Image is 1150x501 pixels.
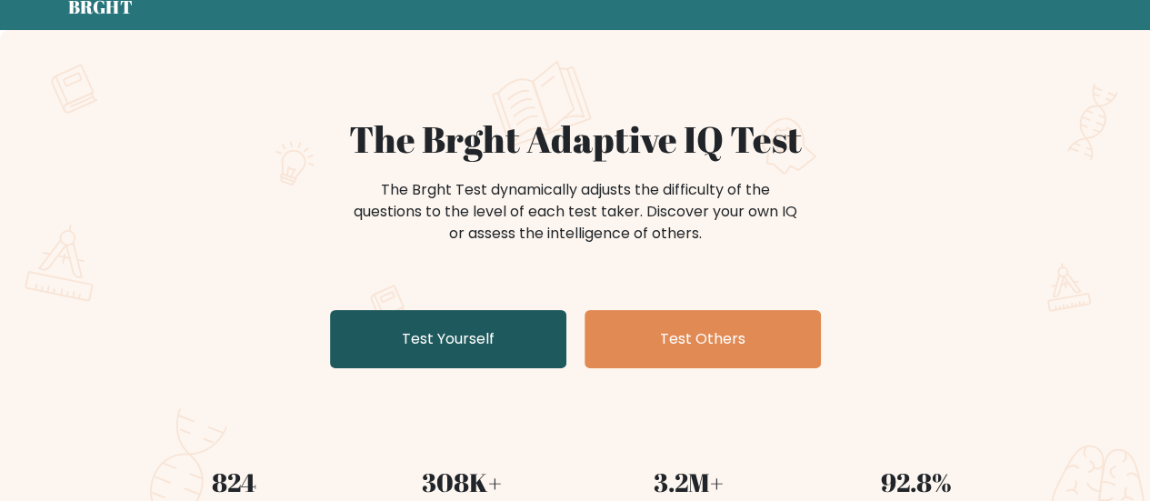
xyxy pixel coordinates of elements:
[585,310,821,368] a: Test Others
[132,117,1019,161] h1: The Brght Adaptive IQ Test
[348,179,803,245] div: The Brght Test dynamically adjusts the difficulty of the questions to the level of each test take...
[814,463,1019,501] div: 92.8%
[359,463,565,501] div: 308K+
[586,463,792,501] div: 3.2M+
[330,310,566,368] a: Test Yourself
[132,463,337,501] div: 824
